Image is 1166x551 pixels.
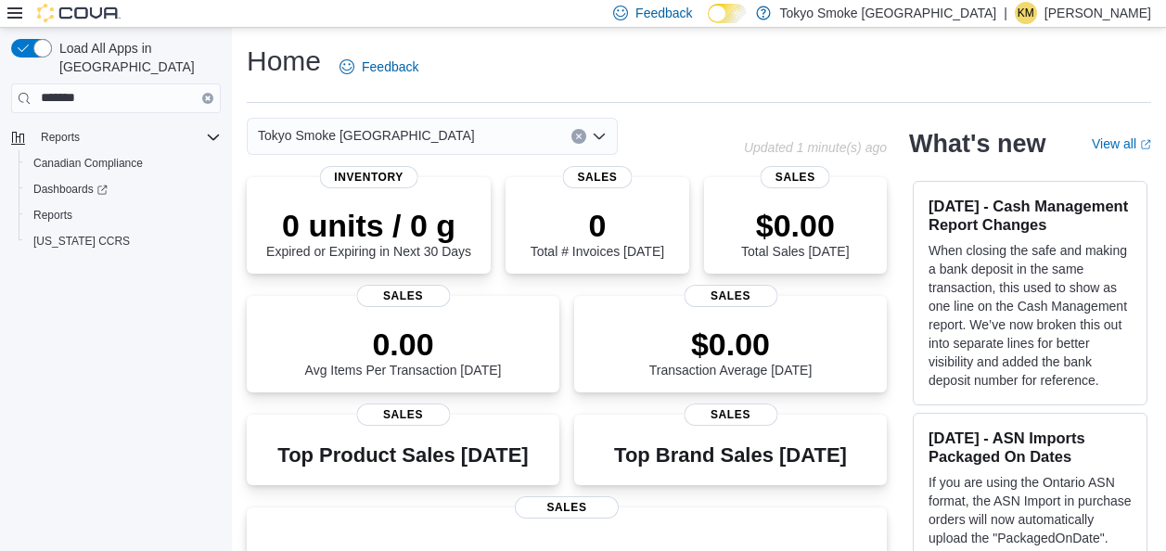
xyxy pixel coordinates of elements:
div: Expired or Expiring in Next 30 Days [266,207,471,259]
h1: Home [247,43,321,80]
div: Krista Maitland [1015,2,1037,24]
span: KM [1018,2,1034,24]
span: Dashboards [26,178,221,200]
span: Reports [26,204,221,226]
h3: [DATE] - ASN Imports Packaged On Dates [929,429,1132,466]
span: Canadian Compliance [33,156,143,171]
div: Total # Invoices [DATE] [531,207,664,259]
div: Avg Items Per Transaction [DATE] [305,326,502,378]
span: Sales [684,404,777,426]
p: $0.00 [741,207,849,244]
p: Updated 1 minute(s) ago [744,140,887,155]
a: Dashboards [19,176,228,202]
button: Clear input [571,129,586,144]
p: When closing the safe and making a bank deposit in the same transaction, this used to show as one... [929,241,1132,390]
span: Canadian Compliance [26,152,221,174]
span: Dark Mode [708,23,709,24]
a: View allExternal link [1092,136,1151,151]
p: If you are using the Ontario ASN format, the ASN Import in purchase orders will now automatically... [929,473,1132,547]
button: Reports [33,126,87,148]
span: Reports [33,126,221,148]
span: Load All Apps in [GEOGRAPHIC_DATA] [52,39,221,76]
span: Sales [761,166,830,188]
button: Reports [4,124,228,150]
span: Sales [684,285,777,307]
p: [PERSON_NAME] [1044,2,1151,24]
img: Cova [37,4,121,22]
p: Tokyo Smoke [GEOGRAPHIC_DATA] [780,2,997,24]
button: Clear input [202,93,213,104]
h3: [DATE] - Cash Management Report Changes [929,197,1132,234]
span: Tokyo Smoke [GEOGRAPHIC_DATA] [258,124,475,147]
p: 0.00 [305,326,502,363]
span: Dashboards [33,182,108,197]
div: Total Sales [DATE] [741,207,849,259]
button: Open list of options [592,129,607,144]
h3: Top Brand Sales [DATE] [614,444,847,467]
a: [US_STATE] CCRS [26,230,137,252]
span: Inventory [319,166,418,188]
button: Reports [19,202,228,228]
span: Sales [356,285,450,307]
a: Feedback [332,48,426,85]
svg: External link [1140,139,1151,150]
span: Sales [562,166,632,188]
p: $0.00 [649,326,813,363]
a: Dashboards [26,178,115,200]
nav: Complex example [11,117,221,302]
p: 0 [531,207,664,244]
div: Transaction Average [DATE] [649,326,813,378]
span: Reports [41,130,80,145]
span: Sales [356,404,450,426]
button: [US_STATE] CCRS [19,228,228,254]
a: Reports [26,204,80,226]
span: [US_STATE] CCRS [33,234,130,249]
span: Feedback [362,58,418,76]
p: | [1004,2,1007,24]
span: Feedback [635,4,692,22]
h3: Top Product Sales [DATE] [277,444,528,467]
span: Washington CCRS [26,230,221,252]
a: Canadian Compliance [26,152,150,174]
h2: What's new [909,129,1045,159]
span: Reports [33,208,72,223]
button: Canadian Compliance [19,150,228,176]
span: Sales [515,496,619,519]
input: Dark Mode [708,4,747,23]
p: 0 units / 0 g [266,207,471,244]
